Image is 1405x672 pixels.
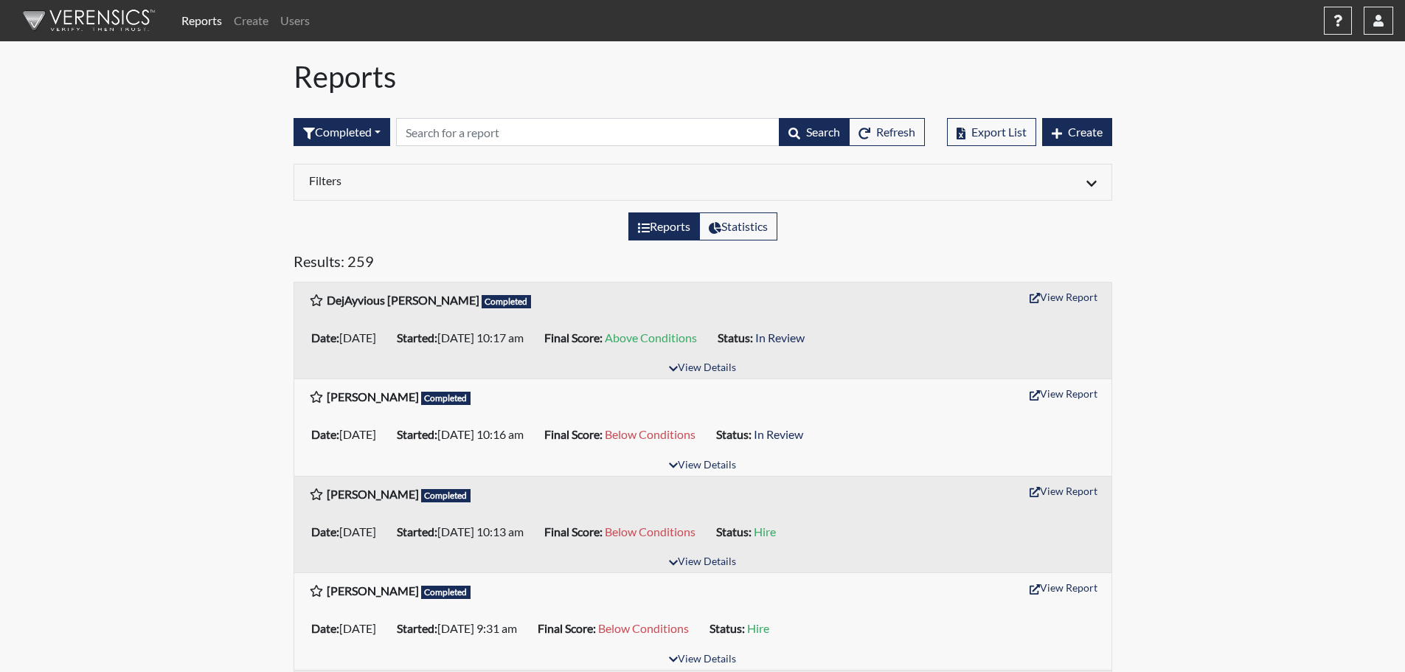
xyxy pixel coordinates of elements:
h5: Results: 259 [294,252,1112,276]
button: View Details [662,650,743,670]
span: Export List [971,125,1027,139]
a: Reports [176,6,228,35]
span: Below Conditions [605,427,695,441]
span: In Review [754,427,803,441]
b: Final Score: [544,524,603,538]
b: Final Score: [544,427,603,441]
b: [PERSON_NAME] [327,487,419,501]
b: Status: [716,427,752,441]
h6: Filters [309,173,692,187]
div: Filter by interview status [294,118,390,146]
button: View Details [662,553,743,572]
b: [PERSON_NAME] [327,389,419,403]
b: DejAyvious [PERSON_NAME] [327,293,479,307]
li: [DATE] [305,423,391,446]
span: Refresh [876,125,915,139]
button: View Details [662,358,743,378]
button: View Details [662,456,743,476]
li: [DATE] 10:17 am [391,326,538,350]
span: Hire [754,524,776,538]
b: Final Score: [538,621,596,635]
b: Started: [397,427,437,441]
li: [DATE] [305,617,391,640]
b: Status: [716,524,752,538]
span: Create [1068,125,1103,139]
span: Hire [747,621,769,635]
a: Create [228,6,274,35]
li: [DATE] [305,326,391,350]
h1: Reports [294,59,1112,94]
b: Date: [311,330,339,344]
b: [PERSON_NAME] [327,583,419,597]
b: Started: [397,524,437,538]
b: Status: [710,621,745,635]
b: Date: [311,427,339,441]
span: Completed [482,295,532,308]
button: View Report [1023,479,1104,502]
li: [DATE] 10:16 am [391,423,538,446]
button: Search [779,118,850,146]
b: Status: [718,330,753,344]
button: Refresh [849,118,925,146]
li: [DATE] [305,520,391,544]
b: Final Score: [544,330,603,344]
button: View Report [1023,382,1104,405]
span: Completed [421,586,471,599]
li: [DATE] 10:13 am [391,520,538,544]
span: Below Conditions [598,621,689,635]
button: Completed [294,118,390,146]
label: View statistics about completed interviews [699,212,777,240]
button: Create [1042,118,1112,146]
button: View Report [1023,576,1104,599]
span: Completed [421,392,471,405]
li: [DATE] 9:31 am [391,617,532,640]
span: Above Conditions [605,330,697,344]
span: Completed [421,489,471,502]
label: View the list of reports [628,212,700,240]
b: Started: [397,621,437,635]
a: Users [274,6,316,35]
button: Export List [947,118,1036,146]
span: Search [806,125,840,139]
span: Below Conditions [605,524,695,538]
b: Date: [311,524,339,538]
div: Click to expand/collapse filters [298,173,1108,191]
button: View Report [1023,285,1104,308]
input: Search by Registration ID, Interview Number, or Investigation Name. [396,118,780,146]
b: Date: [311,621,339,635]
span: In Review [755,330,805,344]
b: Started: [397,330,437,344]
